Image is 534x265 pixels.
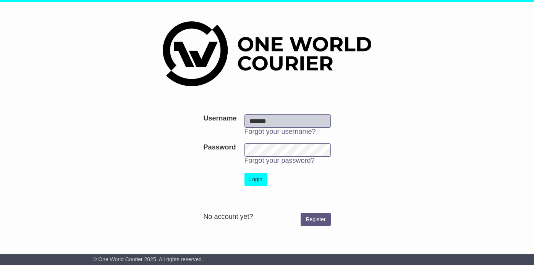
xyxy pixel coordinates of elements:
[301,213,330,226] a: Register
[203,143,236,152] label: Password
[203,114,236,123] label: Username
[244,128,316,135] a: Forgot your username?
[163,21,371,86] img: One World
[244,157,315,164] a: Forgot your password?
[244,173,267,186] button: Login
[203,213,330,221] div: No account yet?
[93,256,203,262] span: © One World Courier 2025. All rights reserved.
